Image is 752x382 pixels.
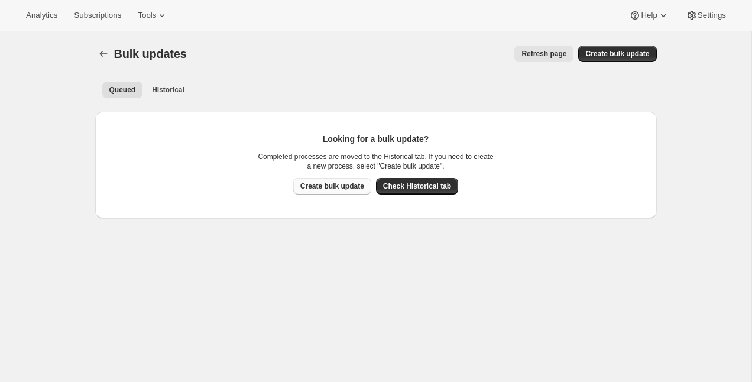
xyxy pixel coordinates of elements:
[138,11,156,20] span: Tools
[300,182,364,191] span: Create bulk update
[514,46,573,62] button: Refresh page
[578,46,656,62] button: Create bulk update
[26,11,57,20] span: Analytics
[109,85,136,95] span: Queued
[641,11,657,20] span: Help
[95,46,112,62] button: Bulk updates
[67,7,128,24] button: Subscriptions
[114,47,187,60] span: Bulk updates
[698,11,726,20] span: Settings
[152,85,184,95] span: Historical
[679,7,733,24] button: Settings
[74,11,121,20] span: Subscriptions
[19,7,64,24] button: Analytics
[585,49,649,59] span: Create bulk update
[383,182,451,191] span: Check Historical tab
[622,7,676,24] button: Help
[521,49,566,59] span: Refresh page
[293,178,371,195] button: Create bulk update
[131,7,175,24] button: Tools
[258,133,494,145] p: Looking for a bulk update?
[258,152,494,171] p: Completed processes are moved to the Historical tab. If you need to create a new process, select ...
[376,178,458,195] button: Check Historical tab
